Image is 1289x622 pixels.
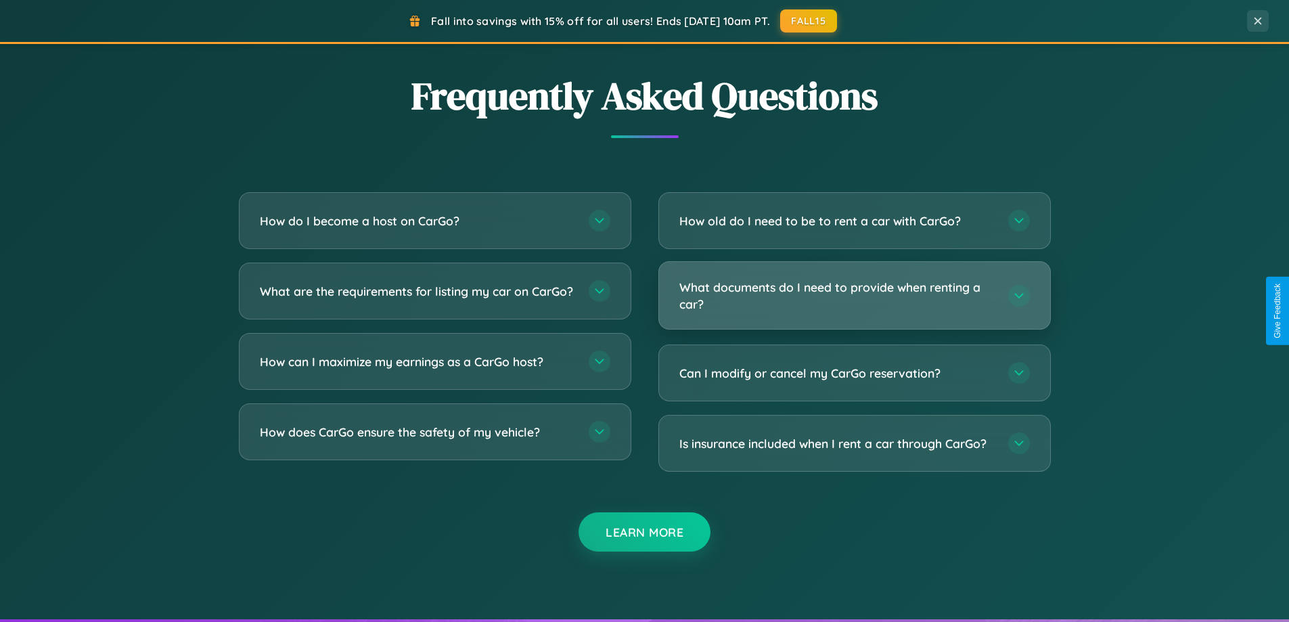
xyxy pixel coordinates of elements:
h3: What documents do I need to provide when renting a car? [679,279,995,312]
h3: How old do I need to be to rent a car with CarGo? [679,213,995,229]
h2: Frequently Asked Questions [239,70,1051,122]
button: Learn More [579,512,710,552]
h3: How do I become a host on CarGo? [260,213,575,229]
div: Give Feedback [1273,284,1282,338]
h3: How can I maximize my earnings as a CarGo host? [260,353,575,370]
h3: Can I modify or cancel my CarGo reservation? [679,365,995,382]
h3: Is insurance included when I rent a car through CarGo? [679,435,995,452]
h3: What are the requirements for listing my car on CarGo? [260,283,575,300]
span: Fall into savings with 15% off for all users! Ends [DATE] 10am PT. [431,14,770,28]
button: FALL15 [780,9,837,32]
h3: How does CarGo ensure the safety of my vehicle? [260,424,575,441]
